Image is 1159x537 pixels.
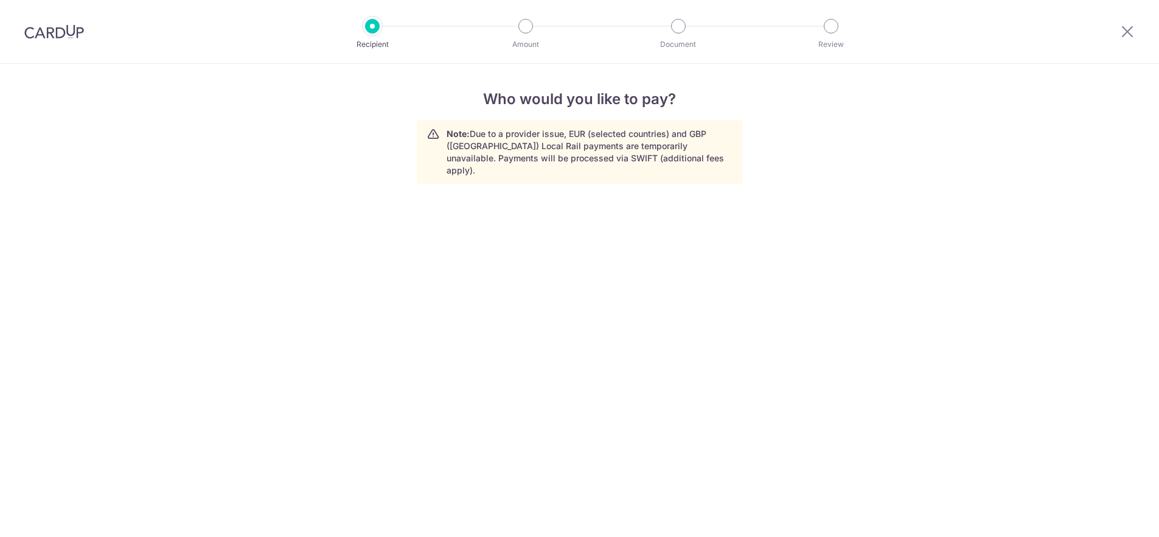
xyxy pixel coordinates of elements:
p: Amount [481,38,571,51]
strong: Note: [447,128,470,139]
p: Document [633,38,723,51]
p: Recipient [327,38,417,51]
p: Review [786,38,876,51]
h4: Who would you like to pay? [417,88,743,110]
img: CardUp [24,24,84,39]
p: Due to a provider issue, EUR (selected countries) and GBP ([GEOGRAPHIC_DATA]) Local Rail payments... [447,128,733,177]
